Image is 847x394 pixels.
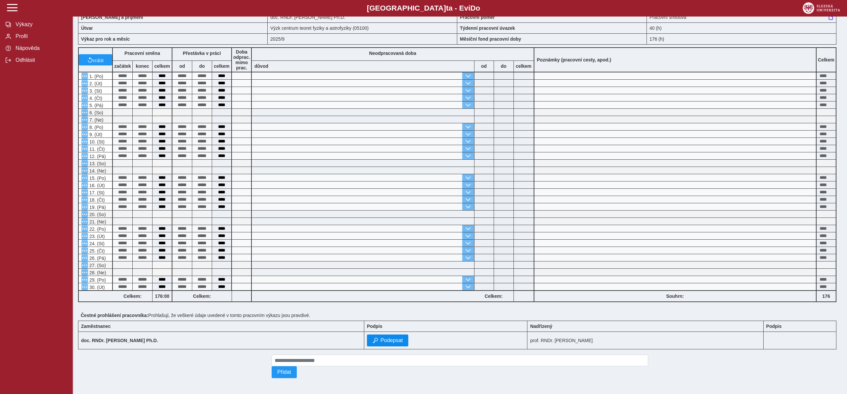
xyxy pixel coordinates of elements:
button: Menu [81,109,88,116]
button: Menu [81,131,88,138]
span: t [446,4,448,12]
span: 1. (Po) [88,74,103,79]
span: 25. (Čt) [88,248,105,254]
span: 27. (So) [88,263,106,268]
b: Celkem: [474,294,513,299]
span: 26. (Pá) [88,256,106,261]
b: Podpis [367,324,382,329]
span: 22. (Po) [88,226,106,232]
span: 9. (Út) [88,132,102,137]
div: Výzk centrum teoret fyziky a astrofyziky (05100) [268,22,457,33]
b: Pracovní směna [124,51,160,56]
b: do [192,63,212,69]
span: Výkazy [14,21,67,27]
span: 23. (Út) [88,234,105,239]
button: Menu [81,196,88,203]
b: Podpis [766,324,782,329]
b: konec [133,63,152,69]
button: Menu [81,80,88,87]
button: Menu [81,95,88,101]
div: 40 (h) [647,22,836,33]
button: Menu [81,87,88,94]
b: důvod [254,63,268,69]
span: 18. (Čt) [88,197,105,203]
button: Menu [81,160,88,167]
button: Menu [81,255,88,261]
span: Profil [14,33,67,39]
span: vrátit [93,57,104,62]
span: D [470,4,475,12]
span: 17. (St) [88,190,105,195]
button: Menu [81,218,88,225]
span: 21. (Ne) [88,219,106,224]
b: Týdenní pracovní úvazek [460,25,515,31]
div: doc. RNDr. [PERSON_NAME] Ph.D. [268,12,457,22]
span: Podepsat [380,337,403,343]
button: Menu [81,276,88,283]
b: Doba odprac. mimo prac. [233,49,250,70]
span: 2. (Út) [88,81,102,86]
b: od [474,63,494,69]
span: 4. (Čt) [88,96,102,101]
b: Neodpracovaná doba [369,51,416,56]
b: Výkaz pro rok a měsíc [81,36,130,42]
img: logo_web_su.png [803,2,840,14]
b: 176:00 [153,294,172,299]
button: Menu [81,124,88,130]
span: 29. (Po) [88,277,106,283]
span: 6. (So) [88,110,103,115]
span: 16. (Út) [88,183,105,188]
span: 15. (Po) [88,176,106,181]
span: 5. (Pá) [88,103,103,108]
b: Celkem [818,57,834,62]
button: Menu [81,262,88,268]
button: Menu [81,204,88,210]
button: Podepsat [367,335,409,346]
b: Útvar [81,25,93,31]
b: Zaměstnanec [81,324,111,329]
span: 24. (St) [88,241,105,246]
button: Menu [81,284,88,290]
button: Menu [81,145,88,152]
b: začátek [113,63,132,69]
button: Menu [81,182,88,188]
span: 3. (St) [88,88,102,94]
button: Menu [81,167,88,174]
b: Přestávka v práci [183,51,221,56]
button: Menu [81,153,88,159]
button: vrátit [79,54,112,65]
b: Poznámky (pracovní cesty, apod.) [534,57,614,62]
b: doc. RNDr. [PERSON_NAME] Ph.D. [81,338,158,343]
b: do [494,63,513,69]
b: Celkem: [172,294,232,299]
div: Prohlašuji, že veškeré údaje uvedené v tomto pracovním výkazu jsou pravdivé. [78,310,842,321]
button: Přidat [272,366,297,378]
span: 14. (Ne) [88,168,106,174]
b: [GEOGRAPHIC_DATA] a - Evi [20,4,827,13]
b: 176 [817,294,836,299]
button: Menu [81,240,88,247]
button: Menu [81,138,88,145]
span: 7. (Ne) [88,117,104,123]
span: 8. (Po) [88,125,103,130]
button: Menu [81,116,88,123]
div: Pracovní smlouva [647,12,836,22]
b: celkem [514,63,534,69]
b: Pracovní poměr [460,15,495,20]
b: Nadřízený [530,324,552,329]
div: 176 (h) [647,33,836,45]
b: celkem [153,63,172,69]
div: 2025/9 [268,33,457,45]
span: 30. (Út) [88,285,105,290]
b: od [172,63,192,69]
span: 10. (St) [88,139,105,144]
b: Souhrn: [666,294,684,299]
b: celkem [212,63,231,69]
button: Menu [81,247,88,254]
span: 20. (So) [88,212,106,217]
span: 11. (Čt) [88,146,105,152]
button: Menu [81,73,88,79]
button: Menu [81,233,88,239]
b: Čestné prohlášení pracovníka: [81,313,148,318]
td: prof. RNDr. [PERSON_NAME] [527,332,763,349]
